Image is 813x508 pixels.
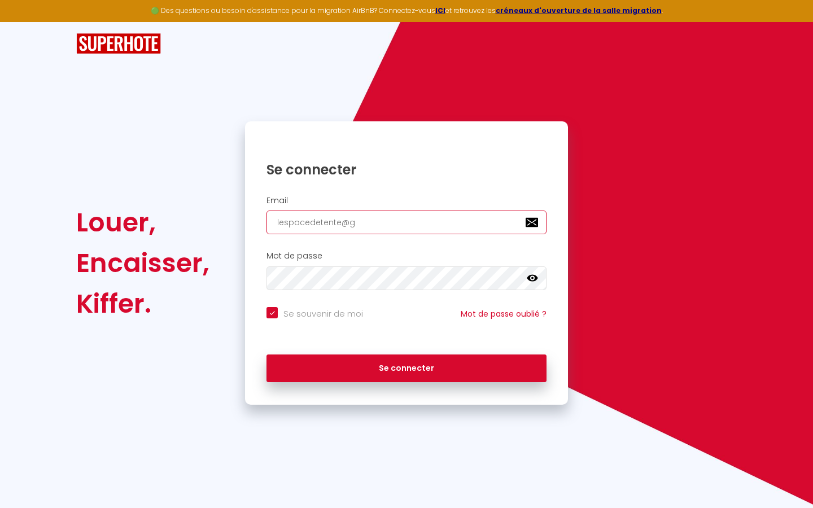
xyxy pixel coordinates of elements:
[435,6,445,15] a: ICI
[461,308,547,319] a: Mot de passe oublié ?
[266,354,547,383] button: Se connecter
[496,6,662,15] a: créneaux d'ouverture de la salle migration
[76,243,209,283] div: Encaisser,
[9,5,43,38] button: Ouvrir le widget de chat LiveChat
[76,283,209,324] div: Kiffer.
[266,196,547,205] h2: Email
[266,161,547,178] h1: Se connecter
[76,202,209,243] div: Louer,
[266,211,547,234] input: Ton Email
[266,251,547,261] h2: Mot de passe
[76,33,161,54] img: SuperHote logo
